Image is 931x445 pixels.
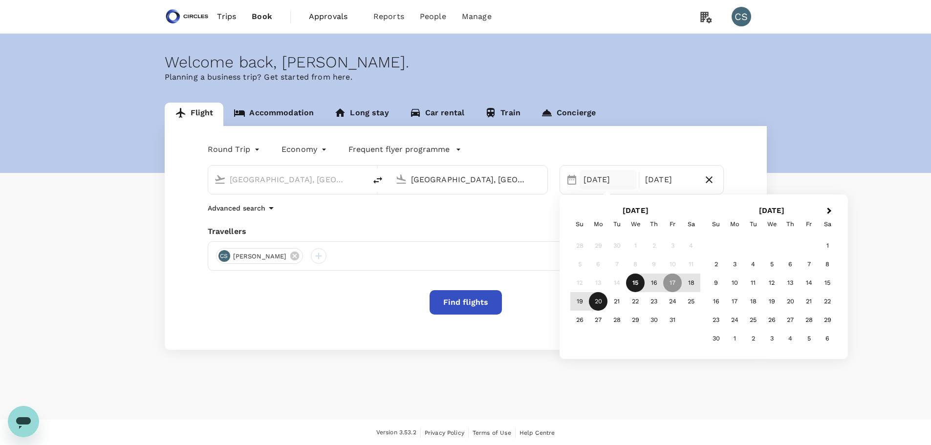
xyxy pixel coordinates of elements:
div: Choose Tuesday, December 2nd, 2025 [744,329,762,348]
a: Train [475,103,531,126]
div: Choose Friday, December 5th, 2025 [800,329,818,348]
div: Thursday [645,215,663,233]
div: Not available Thursday, October 2nd, 2025 [645,236,663,255]
a: Flight [165,103,224,126]
div: Choose Sunday, November 16th, 2025 [707,292,725,311]
div: Not available Saturday, October 11th, 2025 [682,255,700,274]
div: Not available Sunday, September 28th, 2025 [570,236,589,255]
div: Choose Friday, November 7th, 2025 [800,255,818,274]
div: Not available Monday, October 13th, 2025 [589,274,607,292]
div: Choose Friday, November 14th, 2025 [800,274,818,292]
div: Choose Wednesday, November 12th, 2025 [762,274,781,292]
div: Choose Thursday, November 20th, 2025 [781,292,800,311]
div: Not available Saturday, October 4th, 2025 [682,236,700,255]
div: Choose Monday, October 27th, 2025 [589,311,607,329]
span: [PERSON_NAME] [227,252,293,261]
a: Long stay [324,103,399,126]
a: Help Centre [520,427,555,438]
span: Approvals [309,11,358,22]
span: Book [252,11,272,22]
span: Terms of Use [473,429,511,436]
div: Wednesday [626,215,645,233]
a: Terms of Use [473,427,511,438]
div: Choose Thursday, November 27th, 2025 [781,311,800,329]
div: [DATE] [580,170,637,190]
div: Choose Tuesday, November 4th, 2025 [744,255,762,274]
div: Not available Sunday, October 12th, 2025 [570,274,589,292]
div: Choose Tuesday, November 25th, 2025 [744,311,762,329]
div: Not available Tuesday, October 14th, 2025 [607,274,626,292]
input: Going to [411,172,527,187]
div: Thursday [781,215,800,233]
a: Concierge [531,103,606,126]
div: Month October, 2025 [570,236,700,329]
div: Choose Saturday, October 18th, 2025 [682,274,700,292]
div: Choose Saturday, November 1st, 2025 [818,236,837,255]
div: CS[PERSON_NAME] [216,248,303,264]
span: Help Centre [520,429,555,436]
div: Choose Wednesday, October 29th, 2025 [626,311,645,329]
div: Month November, 2025 [707,236,837,348]
p: Advanced search [208,203,265,213]
div: [DATE] [641,170,699,190]
div: Round Trip [208,142,262,157]
button: delete [366,169,390,192]
div: Choose Monday, November 24th, 2025 [725,311,744,329]
div: Choose Monday, November 17th, 2025 [725,292,744,311]
div: Friday [663,215,682,233]
div: Choose Tuesday, November 18th, 2025 [744,292,762,311]
div: Economy [281,142,329,157]
div: Choose Saturday, October 25th, 2025 [682,292,700,311]
div: Choose Thursday, November 13th, 2025 [781,274,800,292]
div: Choose Wednesday, November 26th, 2025 [762,311,781,329]
button: Next Month [823,204,838,219]
span: Trips [217,11,236,22]
div: Choose Sunday, October 26th, 2025 [570,311,589,329]
div: Choose Friday, October 17th, 2025 [663,274,682,292]
div: Choose Thursday, October 30th, 2025 [645,311,663,329]
div: Tuesday [744,215,762,233]
button: Open [541,178,542,180]
span: Version 3.53.2 [376,428,416,438]
div: Tuesday [607,215,626,233]
div: Choose Saturday, November 8th, 2025 [818,255,837,274]
a: Accommodation [223,103,324,126]
div: Choose Thursday, December 4th, 2025 [781,329,800,348]
div: Not available Monday, September 29th, 2025 [589,236,607,255]
div: Not available Thursday, October 9th, 2025 [645,255,663,274]
button: Advanced search [208,202,277,214]
div: Choose Tuesday, October 21st, 2025 [607,292,626,311]
div: Wednesday [762,215,781,233]
div: Choose Wednesday, October 22nd, 2025 [626,292,645,311]
div: Choose Sunday, November 30th, 2025 [707,329,725,348]
div: Not available Tuesday, September 30th, 2025 [607,236,626,255]
div: Choose Monday, November 3rd, 2025 [725,255,744,274]
div: Welcome back , [PERSON_NAME] . [165,53,767,71]
button: Find flights [430,290,502,315]
img: Circles [165,6,210,27]
h2: [DATE] [704,206,840,215]
div: Choose Tuesday, November 11th, 2025 [744,274,762,292]
a: Privacy Policy [425,427,464,438]
div: Not available Sunday, October 5th, 2025 [570,255,589,274]
div: Choose Wednesday, October 15th, 2025 [626,274,645,292]
div: Choose Sunday, October 19th, 2025 [570,292,589,311]
div: Choose Monday, October 20th, 2025 [589,292,607,311]
div: Choose Friday, November 28th, 2025 [800,311,818,329]
div: Choose Friday, November 21st, 2025 [800,292,818,311]
p: Frequent flyer programme [348,144,450,155]
div: Choose Saturday, November 22nd, 2025 [818,292,837,311]
iframe: Button to launch messaging window [8,406,39,437]
div: Choose Friday, October 24th, 2025 [663,292,682,311]
div: Choose Thursday, October 16th, 2025 [645,274,663,292]
div: Not available Friday, October 10th, 2025 [663,255,682,274]
a: Car rental [399,103,475,126]
div: Travellers [208,226,724,237]
span: People [420,11,446,22]
div: Choose Sunday, November 9th, 2025 [707,274,725,292]
div: Choose Wednesday, November 19th, 2025 [762,292,781,311]
div: Monday [725,215,744,233]
div: Choose Thursday, November 6th, 2025 [781,255,800,274]
div: Choose Tuesday, October 28th, 2025 [607,311,626,329]
div: Choose Wednesday, December 3rd, 2025 [762,329,781,348]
